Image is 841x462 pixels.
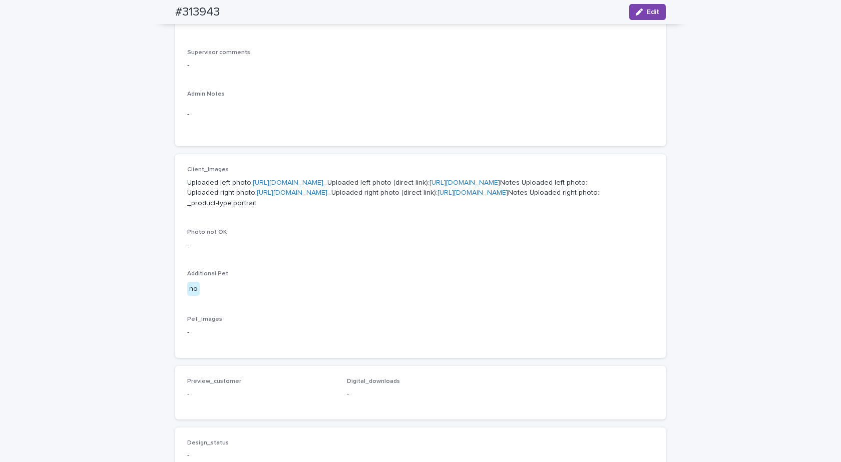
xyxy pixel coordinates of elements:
[187,378,241,384] span: Preview_customer
[187,60,654,71] p: -
[187,389,335,399] p: -
[187,109,654,120] p: -
[187,316,222,322] span: Pet_Images
[187,240,654,250] p: -
[647,9,659,16] span: Edit
[629,4,666,20] button: Edit
[430,179,500,186] a: [URL][DOMAIN_NAME]
[187,91,225,97] span: Admin Notes
[187,178,654,209] p: Uploaded left photo: _Uploaded left photo (direct link): Notes Uploaded left photo: Uploaded righ...
[187,50,250,56] span: Supervisor comments
[187,271,228,277] span: Additional Pet
[187,440,229,446] span: Design_status
[187,450,335,461] p: -
[187,282,200,296] div: no
[257,189,327,196] a: [URL][DOMAIN_NAME]
[187,229,227,235] span: Photo not OK
[175,5,220,20] h2: #313943
[347,378,400,384] span: Digital_downloads
[187,327,654,338] p: -
[438,189,508,196] a: [URL][DOMAIN_NAME]
[347,389,495,399] p: -
[253,179,323,186] a: [URL][DOMAIN_NAME]
[187,167,229,173] span: Client_Images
